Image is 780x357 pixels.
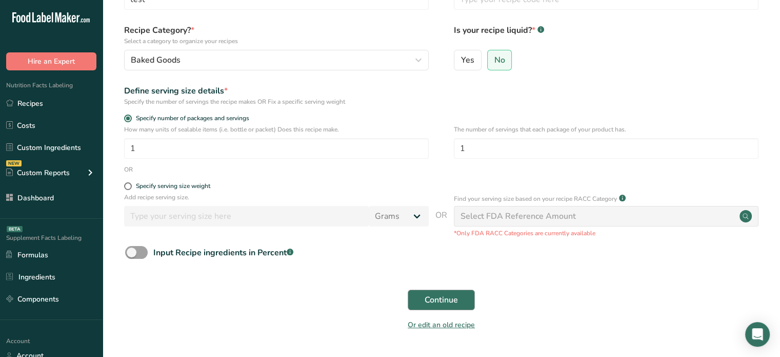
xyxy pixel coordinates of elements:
[6,160,22,166] div: NEW
[454,229,758,238] p: *Only FDA RACC Categories are currently available
[132,115,249,122] span: Specify number of packages and servings
[124,125,429,134] p: How many units of sealable items (i.e. bottle or packet) Does this recipe make.
[461,210,576,222] div: Select FDA Reference Amount
[454,194,617,203] p: Find your serving size based on your recipe RACC Category
[745,322,770,347] div: Open Intercom Messenger
[6,52,96,70] button: Hire an Expert
[435,209,447,238] span: OR
[461,55,474,65] span: Yes
[124,50,429,70] button: Baked Goods
[6,167,70,178] div: Custom Reports
[454,125,758,134] p: The number of servings that each package of your product has.
[124,24,429,46] label: Recipe Category?
[131,54,181,66] span: Baked Goods
[494,55,505,65] span: No
[153,247,293,259] div: Input Recipe ingredients in Percent
[425,294,458,306] span: Continue
[124,206,369,227] input: Type your serving size here
[136,182,210,190] div: Specify serving size weight
[7,226,23,232] div: BETA
[454,24,758,46] label: Is your recipe liquid?
[124,97,429,106] div: Specify the number of servings the recipe makes OR Fix a specific serving weight
[124,165,133,174] div: OR
[124,85,429,97] div: Define serving size details
[124,36,429,46] p: Select a category to organize your recipes
[408,320,475,330] a: Or edit an old recipe
[124,193,429,202] p: Add recipe serving size.
[408,290,475,310] button: Continue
